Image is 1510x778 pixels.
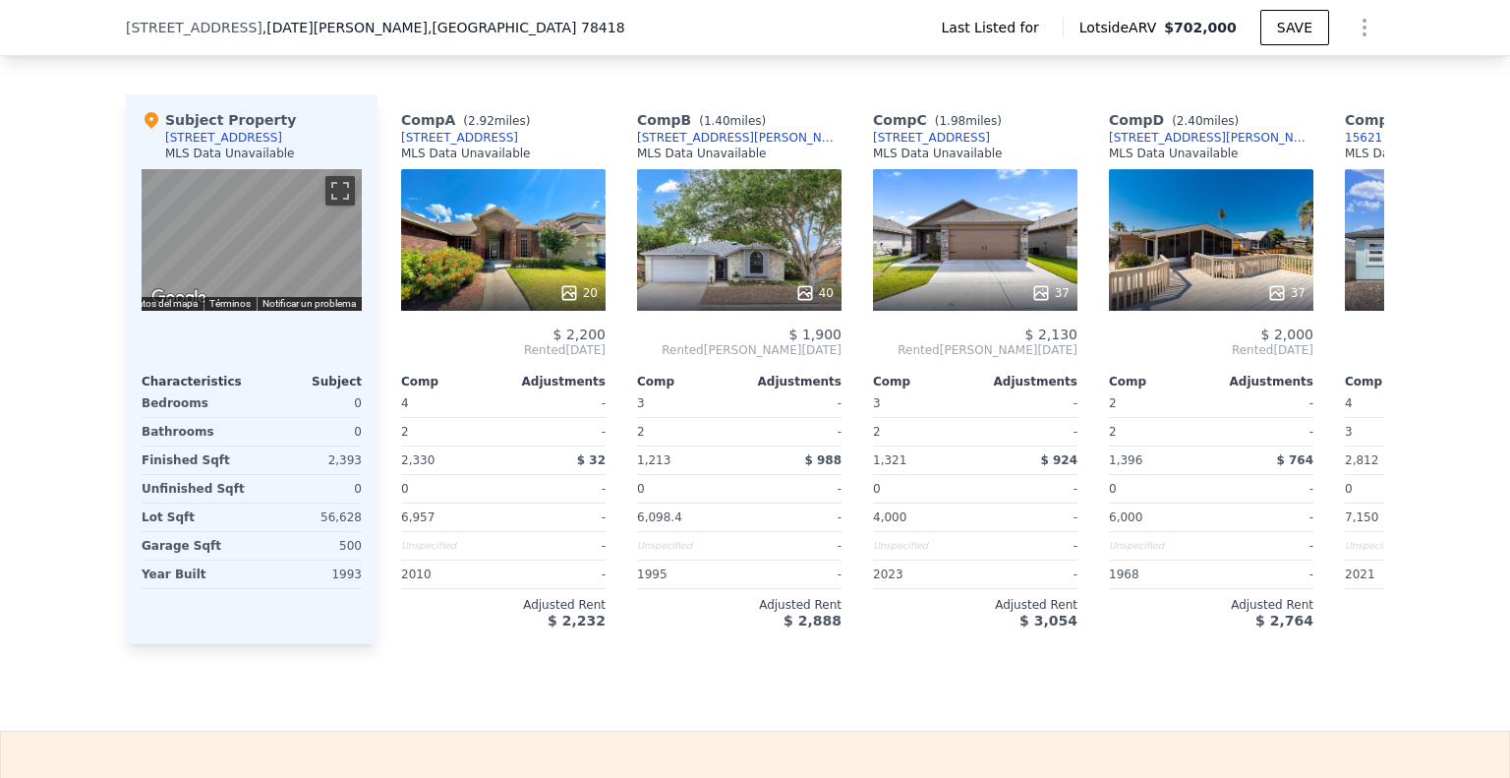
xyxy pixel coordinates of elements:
div: 2023 [873,561,971,588]
div: Unfinished Sqft [142,475,248,503]
div: 1995 [637,561,735,588]
span: 1,213 [637,453,670,467]
button: Show Options [1345,8,1384,47]
span: 0 [401,482,409,496]
span: 4,000 [873,510,906,524]
div: - [1215,504,1313,531]
div: Comp [637,374,739,389]
div: - [743,532,842,560]
div: - [743,475,842,503]
div: 40 [795,283,834,303]
div: - [507,504,606,531]
span: $ 1,900 [789,327,842,342]
span: , [DATE][PERSON_NAME] [262,18,625,37]
div: Unspecified [637,532,735,560]
div: 2021 [1345,561,1443,588]
span: 3 [637,396,645,410]
div: Street View [142,169,362,311]
div: 2 [637,418,735,446]
div: Bathrooms [142,418,248,446]
span: 1.98 [939,114,965,128]
div: Adjustments [1211,374,1313,389]
div: - [979,504,1077,531]
div: Bedrooms [142,389,248,417]
div: MLS Data Unavailable [401,146,531,161]
span: 2,812 [1345,453,1378,467]
button: SAVE [1260,10,1329,45]
div: Unspecified [873,532,971,560]
a: [STREET_ADDRESS][PERSON_NAME] [1109,130,1313,146]
span: Rented [PERSON_NAME][DATE] [637,342,842,358]
a: Términos (se abre en una nueva pestaña) [209,298,251,309]
div: - [743,389,842,417]
div: - [507,532,606,560]
div: - [979,475,1077,503]
div: - [507,418,606,446]
span: 1,321 [873,453,906,467]
span: $702,000 [1164,20,1237,35]
span: Rented [DATE] [401,342,606,358]
a: [STREET_ADDRESS] [401,130,518,146]
div: MLS Data Unavailable [1109,146,1239,161]
span: $ 2,232 [548,613,606,628]
span: 6,000 [1109,510,1142,524]
span: $ 924 [1040,453,1077,467]
div: MLS Data Unavailable [873,146,1003,161]
a: Abre esta zona en Google Maps (se abre en una nueva ventana) [146,285,211,311]
div: - [1215,532,1313,560]
span: $ 2,000 [1261,327,1313,342]
div: Unspecified [401,532,499,560]
div: Unspecified [1109,532,1207,560]
span: $ 2,200 [553,327,606,342]
div: 0 [256,475,362,503]
div: 56,628 [256,504,362,531]
div: 2,393 [256,447,362,474]
div: [STREET_ADDRESS][PERSON_NAME] [637,130,842,146]
span: 1.40 [704,114,730,128]
div: Garage Sqft [142,532,248,560]
span: 1,396 [1109,453,1142,467]
div: - [979,532,1077,560]
div: Comp [1109,374,1211,389]
div: 0 [256,418,362,446]
div: - [1215,389,1313,417]
div: Adjusted Rent [1109,597,1313,613]
span: ( miles) [927,114,1010,128]
div: Comp [401,374,503,389]
span: 4 [401,396,409,410]
div: Finished Sqft [142,447,248,474]
div: Comp D [1109,110,1247,130]
div: Adjusted Rent [401,597,606,613]
span: $ 2,888 [784,613,842,628]
span: $ 3,054 [1019,613,1077,628]
span: ( miles) [455,114,538,128]
div: 1968 [1109,561,1207,588]
div: Comp A [401,110,538,130]
a: Notificar un problema [262,298,356,309]
div: Comp C [873,110,1010,130]
div: Adjusted Rent [637,597,842,613]
span: $ 2,764 [1255,613,1313,628]
div: 2010 [401,561,499,588]
div: Lot Sqft [142,504,248,531]
div: Mapa [142,169,362,311]
div: Adjustments [975,374,1077,389]
span: 4 [1345,396,1353,410]
div: - [743,418,842,446]
span: $ 764 [1276,453,1313,467]
span: $ 2,130 [1025,327,1077,342]
span: 6,957 [401,510,435,524]
div: Subject Property [142,110,296,130]
div: Comp [1345,374,1447,389]
span: 0 [637,482,645,496]
div: - [979,418,1077,446]
div: Adjustments [503,374,606,389]
div: 20 [559,283,598,303]
span: Lotside ARV [1079,18,1164,37]
button: Cambiar a la vista en pantalla completa [325,176,355,206]
div: - [1215,475,1313,503]
span: [STREET_ADDRESS] [126,18,262,37]
span: 2,330 [401,453,435,467]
